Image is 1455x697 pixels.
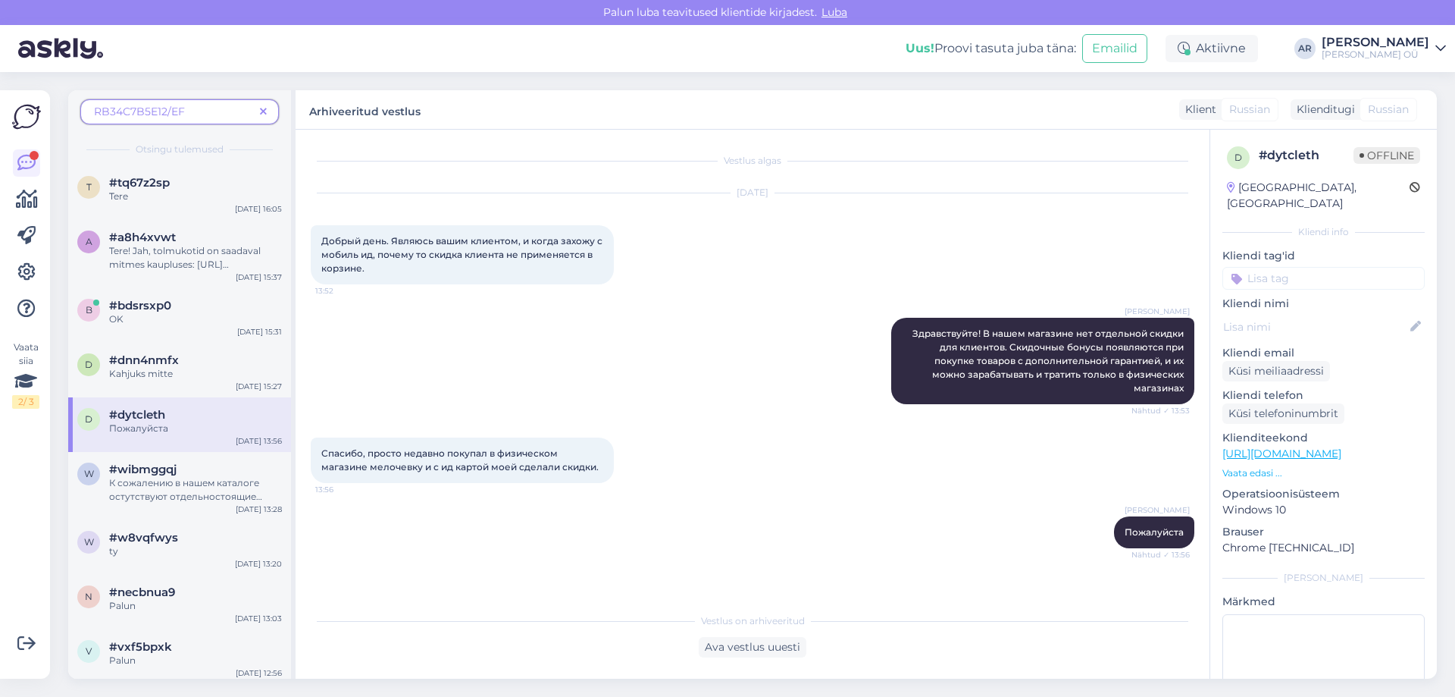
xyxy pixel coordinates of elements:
[86,304,92,316] span: b
[1294,38,1316,59] div: AR
[109,477,262,516] span: К сожалению в нашем каталоге остутствуют отдельностоящие керамические плиты без ручек
[1222,388,1425,403] p: Kliendi telefon
[1222,267,1425,290] input: Lisa tag
[86,236,92,247] span: a
[109,640,172,654] span: #vxf5bpxk
[1222,225,1425,239] div: Kliendi info
[109,368,173,379] span: Kahjuks mitte
[109,586,175,599] span: #necbnua9
[236,435,282,447] div: [DATE] 13:56
[1222,502,1425,518] p: Windows 10
[84,468,94,479] span: w
[109,408,165,422] span: #dytcleth
[1222,540,1425,556] p: Chrome [TECHNICAL_ID]
[85,591,92,602] span: n
[1322,36,1446,61] a: [PERSON_NAME][PERSON_NAME] OÜ
[1322,36,1429,49] div: [PERSON_NAME]
[1223,319,1407,335] input: Lisa nimi
[109,655,136,666] span: Palun
[1222,466,1425,480] p: Vaata edasi ...
[12,341,39,409] div: Vaata siia
[109,313,124,325] span: OK
[236,272,282,283] div: [DATE] 15:37
[235,203,282,215] div: [DATE] 16:05
[109,299,171,312] span: #bdsrsxp0
[109,190,128,202] span: Tere
[1227,180,1410,212] div: [GEOGRAPHIC_DATA], [GEOGRAPHIC_DATA]
[1125,504,1190,516] span: [PERSON_NAME]
[1166,35,1258,62] div: Aktiivne
[1125,306,1190,317] span: [PERSON_NAME]
[321,235,605,274] span: Добрый день. Являюсь вашим клиентом, и когда захожу с мобиль ид, почему то скидка клиента не прим...
[315,484,372,495] span: 13:56
[1368,102,1409,118] span: Russian
[1259,146,1353,165] div: # dytcleth
[109,422,168,434] span: Пожалуйста
[1222,571,1425,585] div: [PERSON_NAME]
[1229,102,1270,118] span: Russian
[12,395,39,409] div: 2 / 3
[311,154,1194,168] div: Vestlus algas
[1291,102,1355,118] div: Klienditugi
[1222,296,1425,312] p: Kliendi nimi
[109,245,261,325] span: Tere! Jah, tolmukotid on saadaval mitmes kaupluses: [URL][DOMAIN_NAME] [GEOGRAPHIC_DATA] [PERSON_...
[109,176,170,190] span: #tq67z2sp
[136,143,224,156] span: Otsingu tulemused
[109,600,136,611] span: Palun
[1322,49,1429,61] div: [PERSON_NAME] OÜ
[109,231,176,244] span: #a8h4xvwt
[86,645,92,657] span: v
[1082,34,1147,63] button: Emailid
[1131,549,1190,560] span: Nähtud ✓ 13:56
[109,545,118,557] span: ty
[1222,345,1425,361] p: Kliendi email
[109,353,179,367] span: #dnn4nmfx
[236,381,282,392] div: [DATE] 15:27
[699,637,806,658] div: Ava vestlus uuesti
[109,463,177,476] span: #wibmggqj
[906,41,934,55] b: Uus!
[1222,430,1425,446] p: Klienditeekond
[817,5,852,19] span: Luba
[1222,524,1425,540] p: Brauser
[235,613,282,624] div: [DATE] 13:03
[1125,526,1184,538] span: Пожалуйста
[906,39,1076,58] div: Proovi tasuta juba täna:
[85,413,92,425] span: d
[85,359,92,370] span: d
[321,447,599,473] span: Спасибо, просто недавно покупал в физическом магазине мелочевку и с ид картой моей сделали скидки.
[912,328,1186,394] span: Здравствуйте! В нашем магазине нет отдельной скидки для клиентов. Скидочные бонусы появляются при...
[1234,152,1242,163] span: d
[86,181,92,193] span: t
[109,531,178,545] span: #w8vqfwys
[1222,403,1344,424] div: Küsi telefoninumbrit
[1222,248,1425,264] p: Kliendi tag'id
[701,614,805,628] span: Vestlus on arhiveeritud
[236,504,282,515] div: [DATE] 13:28
[12,102,41,131] img: Askly Logo
[315,285,372,297] span: 13:52
[1353,147,1420,164] span: Offline
[309,99,421,120] label: Arhiveeritud vestlus
[84,536,94,548] span: w
[1222,447,1341,460] a: [URL][DOMAIN_NAME]
[311,186,1194,199] div: [DATE]
[1179,102,1216,118] div: Klient
[1222,486,1425,502] p: Operatsioonisüsteem
[94,105,185,118] span: RB34C7B5E12/EF
[235,558,282,570] div: [DATE] 13:20
[237,326,282,338] div: [DATE] 15:31
[236,667,282,679] div: [DATE] 12:56
[1131,405,1190,416] span: Nähtud ✓ 13:53
[1222,594,1425,610] p: Märkmed
[1222,361,1330,381] div: Küsi meiliaadressi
